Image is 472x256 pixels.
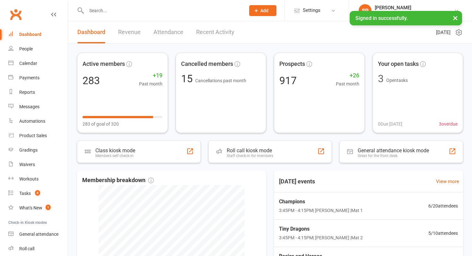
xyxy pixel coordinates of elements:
a: Product Sales [8,128,68,143]
span: Cancellations past month [195,78,246,83]
span: Cancelled members [181,59,233,69]
span: Membership breakdown [82,176,154,185]
a: Clubworx [8,6,24,22]
span: Open tasks [386,78,408,83]
div: General attendance kiosk mode [358,147,429,154]
div: Product Sales [19,133,47,138]
div: Dashboard [19,32,41,37]
div: [PERSON_NAME] [375,5,454,11]
div: Staff check-in for members [227,154,273,158]
span: 6 / 20 attendees [428,202,458,209]
div: Reports [19,90,35,95]
a: What's New1 [8,201,68,215]
button: × [450,11,461,25]
span: Active members [83,59,125,69]
span: 8 [35,190,40,196]
a: Reports [8,85,68,100]
div: People [19,46,33,51]
span: Your open tasks [378,59,419,69]
span: [DATE] [436,29,450,36]
div: Members self check-in [95,154,135,158]
a: Workouts [8,172,68,186]
span: +19 [139,71,162,80]
div: Black Belt Martial Arts Kincumber South [375,11,454,16]
div: 3 [378,74,384,84]
div: Payments [19,75,39,80]
a: Recent Activity [196,21,234,43]
h3: [DATE] events [274,176,320,187]
div: Gradings [19,147,38,153]
div: Roll call [19,246,34,251]
button: Add [249,5,276,16]
span: +26 [336,71,359,80]
span: Past month [139,80,162,87]
span: 0 Due [DATE] [378,120,402,128]
a: General attendance kiosk mode [8,227,68,242]
a: View more [436,178,459,185]
div: What's New [19,205,42,210]
div: Calendar [19,61,37,66]
span: Champions [279,198,363,206]
div: Roll call kiosk mode [227,147,273,154]
div: SP [359,4,371,17]
a: Revenue [118,21,141,43]
span: 5 / 10 attendees [428,230,458,237]
div: Class kiosk mode [95,147,135,154]
div: 917 [279,75,297,86]
span: Settings [303,3,320,18]
a: Waivers [8,157,68,172]
input: Search... [84,6,241,15]
a: People [8,42,68,56]
span: Past month [336,80,359,87]
div: Waivers [19,162,35,167]
a: Automations [8,114,68,128]
a: Dashboard [8,27,68,42]
div: Tasks [19,191,31,196]
div: Messages [19,104,39,109]
span: Tiny Dragons [279,225,363,233]
div: Great for the front desk [358,154,429,158]
div: General attendance [19,232,58,237]
span: 3 overdue [439,120,458,128]
a: Dashboard [77,21,105,43]
a: Gradings [8,143,68,157]
a: Tasks 8 [8,186,68,201]
a: Calendar [8,56,68,71]
span: Prospects [279,59,305,69]
a: Attendance [153,21,183,43]
span: 3:45PM - 4:15PM | [PERSON_NAME] | Mat 1 [279,207,363,214]
div: 283 [83,75,100,86]
div: Automations [19,119,45,124]
span: Add [260,8,268,13]
a: Payments [8,71,68,85]
a: Messages [8,100,68,114]
a: Roll call [8,242,68,256]
div: Workouts [19,176,39,181]
span: 283 of goal of 320 [83,120,119,128]
span: 3:45PM - 4:15PM | [PERSON_NAME] | Mat 2 [279,234,363,241]
span: 1 [46,205,51,210]
span: 15 [181,73,195,85]
span: Signed in successfully. [355,15,408,21]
